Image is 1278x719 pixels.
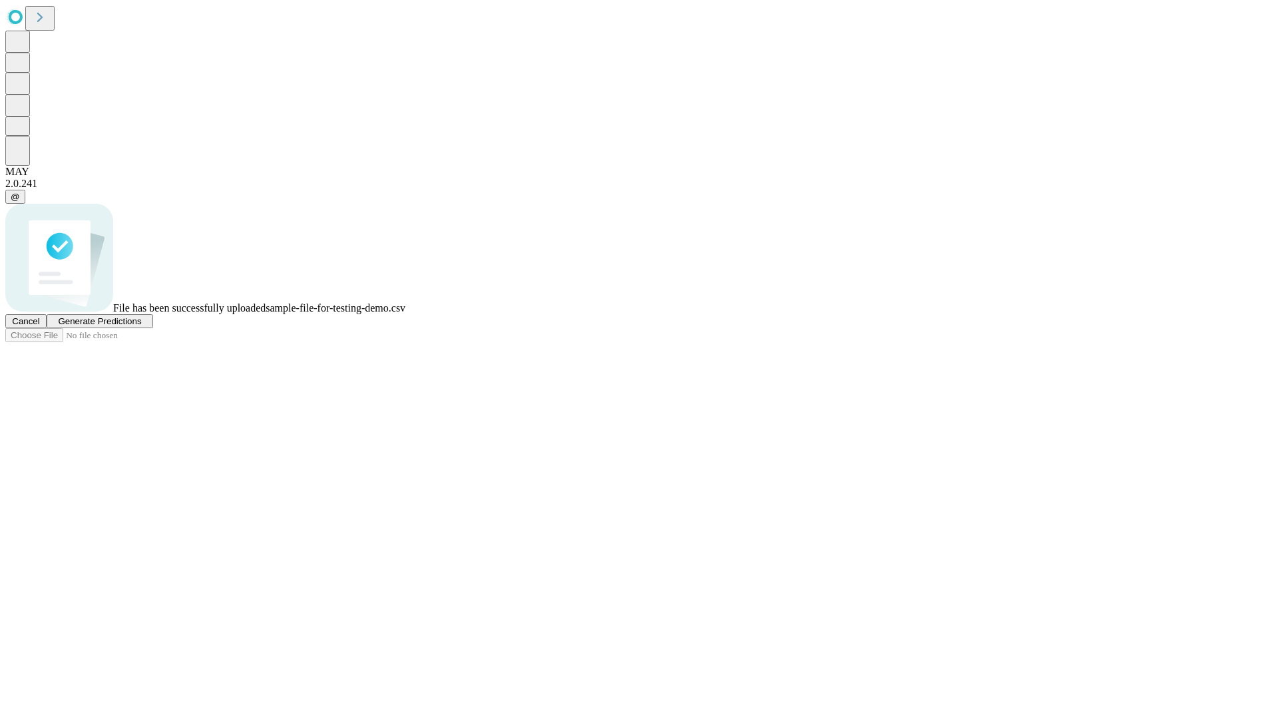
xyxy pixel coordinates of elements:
span: File has been successfully uploaded [113,302,266,314]
span: @ [11,192,20,202]
div: 2.0.241 [5,178,1273,190]
button: Cancel [5,314,47,328]
button: @ [5,190,25,204]
span: Generate Predictions [58,316,141,326]
span: Cancel [12,316,40,326]
span: sample-file-for-testing-demo.csv [266,302,405,314]
button: Generate Predictions [47,314,153,328]
div: MAY [5,166,1273,178]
